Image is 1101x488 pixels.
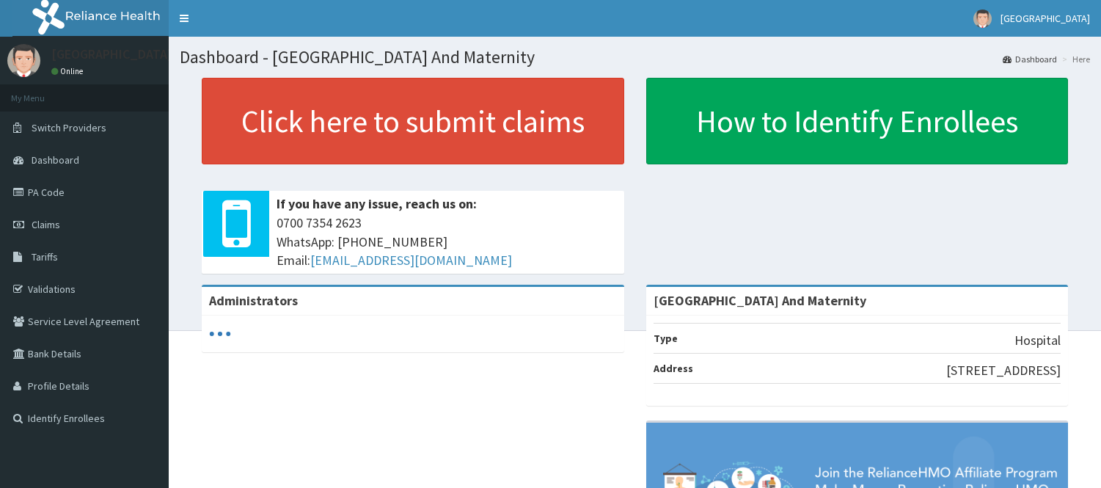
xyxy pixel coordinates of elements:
span: Tariffs [32,250,58,263]
p: [STREET_ADDRESS] [946,361,1061,380]
a: [EMAIL_ADDRESS][DOMAIN_NAME] [310,252,512,269]
span: [GEOGRAPHIC_DATA] [1001,12,1090,25]
svg: audio-loading [209,323,231,345]
b: If you have any issue, reach us on: [277,195,477,212]
span: Claims [32,218,60,231]
p: [GEOGRAPHIC_DATA] [51,48,172,61]
img: User Image [7,44,40,77]
span: Dashboard [32,153,79,167]
b: Address [654,362,693,375]
h1: Dashboard - [GEOGRAPHIC_DATA] And Maternity [180,48,1090,67]
img: User Image [973,10,992,28]
p: Hospital [1014,331,1061,350]
span: 0700 7354 2623 WhatsApp: [PHONE_NUMBER] Email: [277,214,617,270]
b: Type [654,332,678,345]
li: Here [1058,53,1090,65]
a: Click here to submit claims [202,78,624,164]
a: Online [51,66,87,76]
a: Dashboard [1003,53,1057,65]
b: Administrators [209,292,298,309]
strong: [GEOGRAPHIC_DATA] And Maternity [654,292,866,309]
span: Switch Providers [32,121,106,134]
a: How to Identify Enrollees [646,78,1069,164]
